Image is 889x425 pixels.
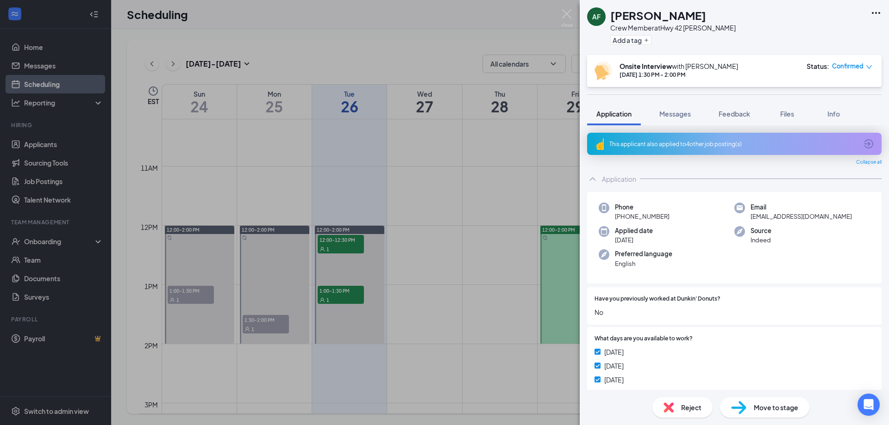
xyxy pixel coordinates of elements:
span: Preferred language [615,249,672,259]
svg: Plus [644,37,649,43]
span: Files [780,110,794,118]
span: Applied date [615,226,653,235]
span: [DATE] [615,235,653,245]
span: [DATE] [604,347,624,357]
span: Messages [659,110,691,118]
span: Source [751,226,771,235]
svg: ChevronUp [587,173,598,185]
span: Application [596,110,632,118]
span: Info [827,110,840,118]
span: Phone [615,203,670,212]
svg: ArrowCircle [863,138,874,149]
span: English [615,259,672,268]
span: No [595,307,874,317]
div: Status : [807,62,829,71]
div: Open Intercom Messenger [858,394,880,416]
span: Reject [681,402,701,413]
div: AF [592,12,601,21]
span: [EMAIL_ADDRESS][DOMAIN_NAME] [751,212,852,221]
span: Indeed [751,235,771,245]
div: with [PERSON_NAME] [620,62,738,71]
b: Onsite Interview [620,62,672,70]
button: PlusAdd a tag [610,35,651,45]
span: [PHONE_NUMBER] [615,212,670,221]
span: Collapse all [856,159,882,166]
h1: [PERSON_NAME] [610,7,706,23]
span: What days are you available to work? [595,334,693,343]
div: Application [602,174,636,184]
span: [DATE] [604,388,624,399]
span: Move to stage [754,402,798,413]
span: Email [751,203,852,212]
svg: Ellipses [870,7,882,18]
span: Have you previously worked at Dunkin' Donuts? [595,295,720,303]
span: Confirmed [832,62,864,71]
span: down [866,64,872,70]
div: Crew Member at Hwy 42 [PERSON_NAME] [610,23,736,32]
div: [DATE] 1:30 PM - 2:00 PM [620,71,738,79]
span: Feedback [719,110,750,118]
span: [DATE] [604,361,624,371]
span: [DATE] [604,375,624,385]
div: This applicant also applied to 4 other job posting(s) [609,140,858,148]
